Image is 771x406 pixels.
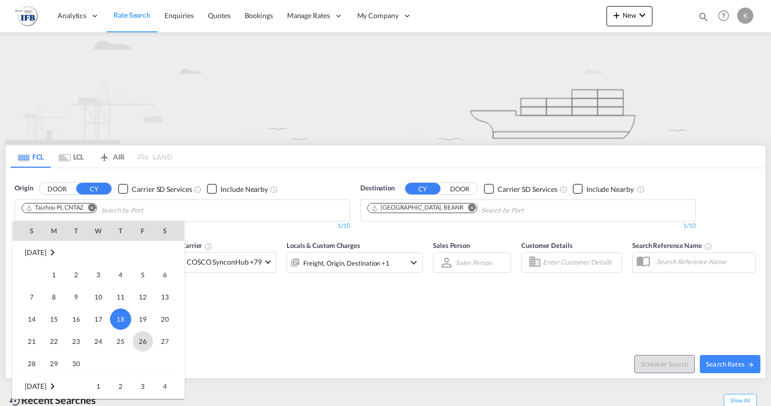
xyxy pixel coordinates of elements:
td: Saturday September 27 2025 [154,330,184,352]
td: Thursday October 2 2025 [109,375,132,398]
td: Saturday September 20 2025 [154,308,184,330]
span: 29 [44,353,64,374]
td: Friday September 12 2025 [132,286,154,308]
span: 7 [22,287,42,307]
span: [DATE] [25,248,46,257]
span: 1 [88,376,108,396]
tr: Week 1 [13,375,184,398]
td: Monday September 8 2025 [43,286,65,308]
span: 16 [66,309,86,329]
th: T [109,221,132,241]
th: S [13,221,43,241]
span: 30 [66,353,86,374]
th: M [43,221,65,241]
td: Monday September 1 2025 [43,264,65,286]
span: 23 [66,331,86,351]
td: Tuesday September 23 2025 [65,330,87,352]
td: Saturday October 4 2025 [154,375,184,398]
span: 15 [44,309,64,329]
span: 12 [133,287,153,307]
tr: Week 1 [13,264,184,286]
td: Monday September 22 2025 [43,330,65,352]
td: Sunday September 14 2025 [13,308,43,330]
th: F [132,221,154,241]
span: 26 [133,331,153,351]
span: 19 [133,309,153,329]
tr: Week 3 [13,308,184,330]
td: Monday September 15 2025 [43,308,65,330]
td: Saturday September 6 2025 [154,264,184,286]
span: 2 [66,265,86,285]
span: [DATE] [25,382,46,390]
span: 24 [88,331,108,351]
span: 22 [44,331,64,351]
td: Saturday September 13 2025 [154,286,184,308]
tr: Week 5 [13,352,184,375]
tr: Week 4 [13,330,184,352]
td: Sunday September 7 2025 [13,286,43,308]
span: 14 [22,309,42,329]
span: 10 [88,287,108,307]
td: Friday September 5 2025 [132,264,154,286]
td: September 2025 [13,241,184,264]
td: Thursday September 25 2025 [109,330,132,352]
span: 17 [88,309,108,329]
span: 3 [133,376,153,396]
td: Tuesday September 2 2025 [65,264,87,286]
td: Tuesday September 16 2025 [65,308,87,330]
span: 11 [111,287,131,307]
span: 21 [22,331,42,351]
td: Friday September 19 2025 [132,308,154,330]
span: 4 [155,376,175,396]
span: 8 [44,287,64,307]
td: Wednesday September 24 2025 [87,330,109,352]
th: W [87,221,109,241]
th: S [154,221,184,241]
td: Sunday September 28 2025 [13,352,43,375]
span: 4 [111,265,131,285]
td: Monday September 29 2025 [43,352,65,375]
span: 2 [111,376,131,396]
md-calendar: Calendar [13,221,184,398]
span: 18 [110,309,131,330]
span: 20 [155,309,175,329]
td: Thursday September 11 2025 [109,286,132,308]
td: Tuesday September 9 2025 [65,286,87,308]
span: 1 [44,265,64,285]
td: Wednesday September 3 2025 [87,264,109,286]
tr: Week undefined [13,241,184,264]
td: Wednesday September 17 2025 [87,308,109,330]
span: 28 [22,353,42,374]
span: 6 [155,265,175,285]
td: Sunday September 21 2025 [13,330,43,352]
span: 13 [155,287,175,307]
span: 27 [155,331,175,351]
td: October 2025 [13,375,87,398]
span: 3 [88,265,108,285]
td: Thursday September 18 2025 [109,308,132,330]
td: Wednesday October 1 2025 [87,375,109,398]
span: 25 [111,331,131,351]
td: Friday October 3 2025 [132,375,154,398]
th: T [65,221,87,241]
td: Wednesday September 10 2025 [87,286,109,308]
span: 9 [66,287,86,307]
span: 5 [133,265,153,285]
td: Thursday September 4 2025 [109,264,132,286]
td: Tuesday September 30 2025 [65,352,87,375]
td: Friday September 26 2025 [132,330,154,352]
tr: Week 2 [13,286,184,308]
